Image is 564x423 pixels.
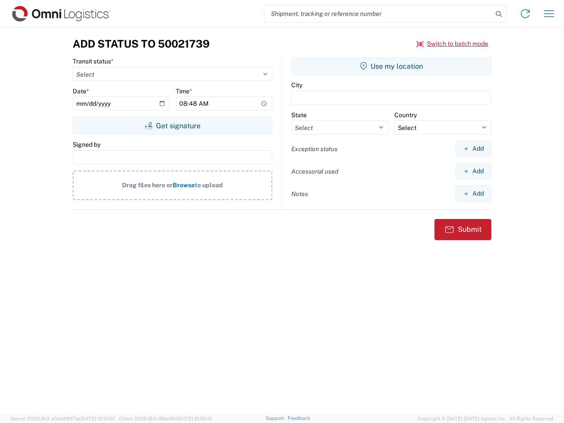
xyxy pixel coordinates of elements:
[291,190,308,198] label: Notes
[456,186,491,202] button: Add
[73,141,100,148] label: Signed by
[11,416,115,421] span: Server: 2025.18.0-a0edd1917ac
[73,117,272,134] button: Get signature
[456,163,491,179] button: Add
[73,57,114,65] label: Transit status
[394,111,417,119] label: Country
[122,182,173,189] span: Drag files here or
[173,182,195,189] span: Browse
[434,219,491,240] button: Submit
[81,416,115,421] span: [DATE] 10:10:00
[291,57,491,75] button: Use my location
[178,416,212,421] span: [DATE] 10:06:13
[264,5,493,22] input: Shipment, tracking or reference number
[456,141,491,157] button: Add
[195,182,223,189] span: to upload
[266,416,288,421] a: Support
[73,37,210,50] h3: Add Status to 50021739
[291,167,338,175] label: Accessorial used
[291,145,338,153] label: Exception status
[418,415,553,423] span: Copyright © [DATE]-[DATE] Agistix Inc., All Rights Reserved
[291,81,302,89] label: City
[291,111,307,119] label: State
[176,87,192,95] label: Time
[288,416,310,421] a: Feedback
[119,416,212,421] span: Client: 2025.18.0-198a450
[73,87,89,95] label: Date
[416,37,488,51] button: Switch to batch mode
